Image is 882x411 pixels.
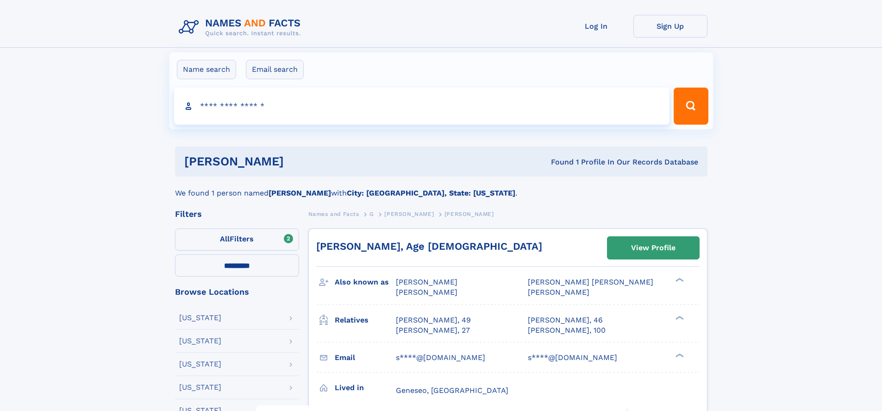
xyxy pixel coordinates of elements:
h3: Lived in [335,380,396,396]
span: [PERSON_NAME] [444,211,494,217]
span: Geneseo, [GEOGRAPHIC_DATA] [396,386,508,395]
div: Filters [175,210,299,218]
a: [PERSON_NAME], 49 [396,315,471,325]
div: [US_STATE] [179,360,221,368]
div: [US_STATE] [179,384,221,391]
label: Email search [246,60,304,79]
b: City: [GEOGRAPHIC_DATA], State: [US_STATE] [347,189,515,197]
div: [US_STATE] [179,337,221,345]
span: [PERSON_NAME] [396,288,457,297]
input: search input [174,88,670,125]
span: [PERSON_NAME] [396,278,457,286]
a: Sign Up [633,15,707,38]
a: [PERSON_NAME], 46 [528,315,603,325]
div: ❯ [673,277,684,283]
span: [PERSON_NAME] [528,288,589,297]
div: We found 1 person named with . [175,177,707,199]
div: [US_STATE] [179,314,221,322]
div: Browse Locations [175,288,299,296]
div: Found 1 Profile In Our Records Database [417,157,698,167]
h3: Relatives [335,312,396,328]
a: Names and Facts [308,208,359,220]
img: Logo Names and Facts [175,15,308,40]
h3: Also known as [335,274,396,290]
div: ❯ [673,315,684,321]
a: [PERSON_NAME], 100 [528,325,606,335]
div: ❯ [673,352,684,358]
h1: [PERSON_NAME] [184,156,418,167]
a: Log In [559,15,633,38]
a: G [369,208,374,220]
a: [PERSON_NAME], 27 [396,325,470,335]
a: View Profile [607,237,699,259]
span: [PERSON_NAME] [384,211,434,217]
span: G [369,211,374,217]
a: [PERSON_NAME], Age [DEMOGRAPHIC_DATA] [316,240,542,252]
label: Filters [175,228,299,251]
span: [PERSON_NAME] [PERSON_NAME] [528,278,653,286]
button: Search Button [674,88,708,125]
a: [PERSON_NAME] [384,208,434,220]
div: View Profile [631,237,676,259]
label: Name search [177,60,236,79]
b: [PERSON_NAME] [269,189,331,197]
h3: Email [335,350,396,366]
span: All [220,234,230,243]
